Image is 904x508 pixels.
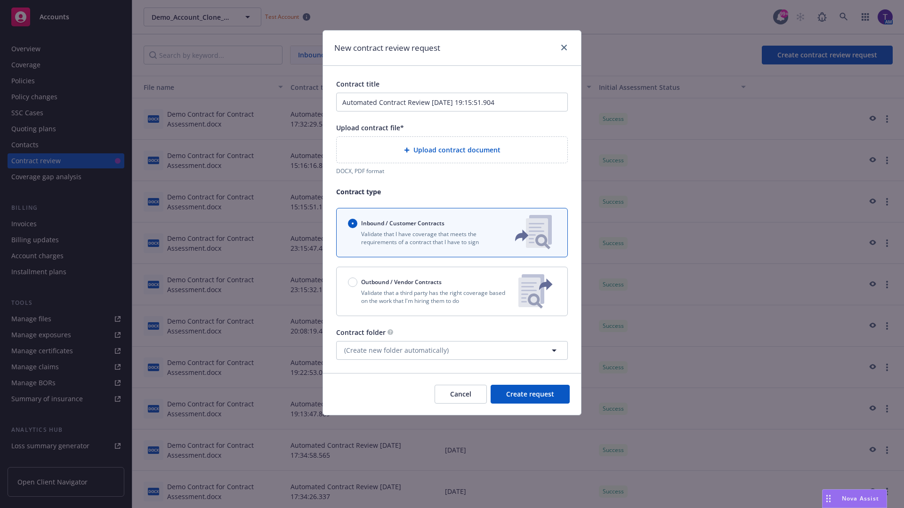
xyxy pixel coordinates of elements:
[344,345,449,355] span: (Create new folder automatically)
[506,389,554,398] span: Create request
[558,42,570,53] a: close
[435,385,487,404] button: Cancel
[336,136,568,163] div: Upload contract document
[336,341,568,360] button: (Create new folder automatically)
[348,230,500,246] p: Validate that I have coverage that meets the requirements of a contract that I have to sign
[823,490,834,508] div: Drag to move
[413,145,500,155] span: Upload contract document
[336,123,404,132] span: Upload contract file*
[348,219,357,228] input: Inbound / Customer Contracts
[450,389,471,398] span: Cancel
[361,219,444,227] span: Inbound / Customer Contracts
[348,289,511,305] p: Validate that a third party has the right coverage based on the work that I'm hiring them to do
[336,328,386,337] span: Contract folder
[336,79,379,88] span: Contract title
[361,278,442,286] span: Outbound / Vendor Contracts
[348,278,357,287] input: Outbound / Vendor Contracts
[842,494,879,502] span: Nova Assist
[336,208,568,257] button: Inbound / Customer ContractsValidate that I have coverage that meets the requirements of a contra...
[336,93,568,111] input: Enter a title for this contract
[336,187,568,197] p: Contract type
[334,42,440,54] h1: New contract review request
[822,489,887,508] button: Nova Assist
[336,267,568,316] button: Outbound / Vendor ContractsValidate that a third party has the right coverage based on the work t...
[336,167,568,175] div: DOCX, PDF format
[491,385,570,404] button: Create request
